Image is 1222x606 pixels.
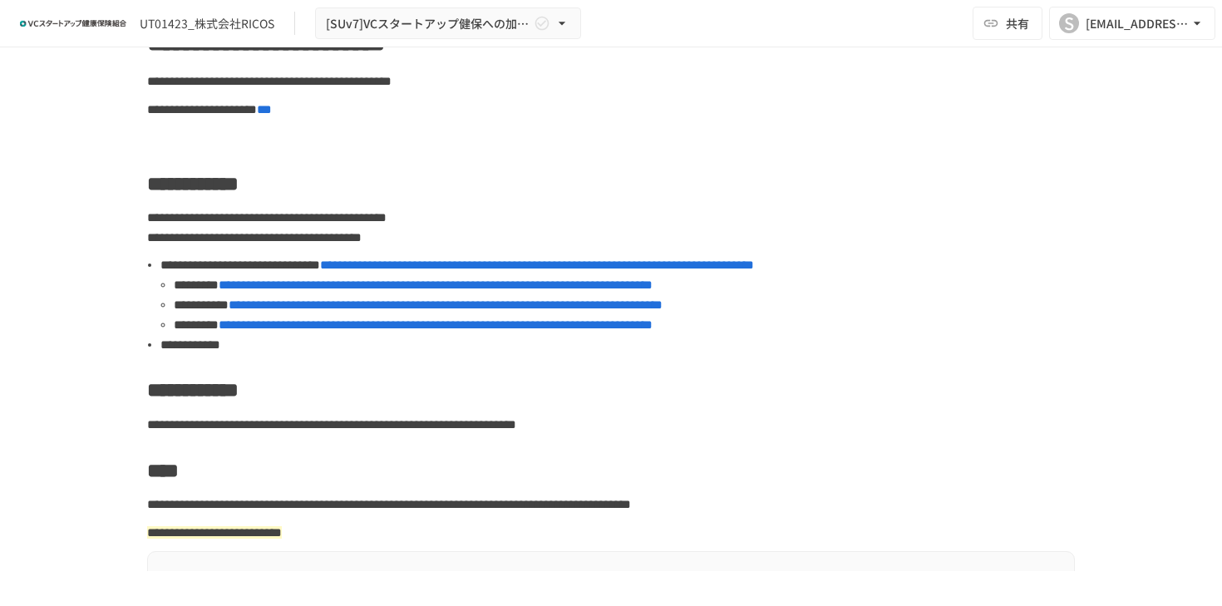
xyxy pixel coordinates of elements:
[140,15,274,32] div: UT01423_株式会社RICOS
[973,7,1042,40] button: 共有
[315,7,581,40] button: [SUv7]VCスタートアップ健保への加入申請手続き
[1006,14,1029,32] span: 共有
[1049,7,1215,40] button: S[EMAIL_ADDRESS][DOMAIN_NAME]
[1059,13,1079,33] div: S
[20,10,126,37] img: ZDfHsVrhrXUoWEWGWYf8C4Fv4dEjYTEDCNvmL73B7ox
[1086,13,1189,34] div: [EMAIL_ADDRESS][DOMAIN_NAME]
[326,13,530,34] span: [SUv7]VCスタートアップ健保への加入申請手続き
